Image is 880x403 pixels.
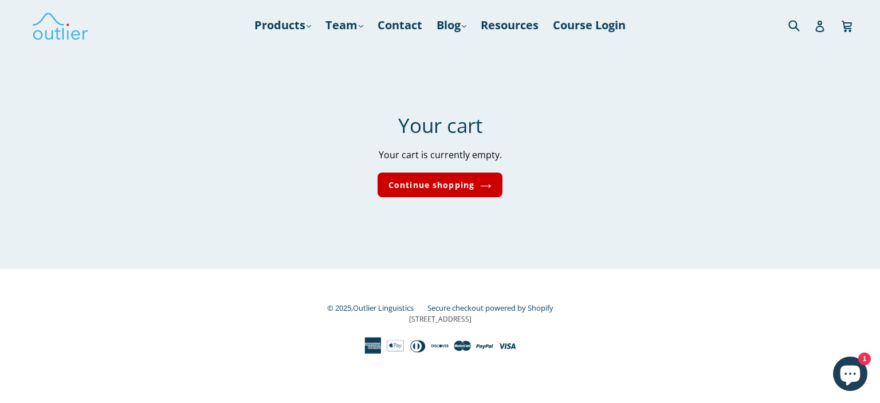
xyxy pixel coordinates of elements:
a: Products [249,15,317,36]
p: Your cart is currently empty. [159,148,721,162]
a: Course Login [547,15,631,36]
a: Continue shopping [378,173,502,197]
a: Blog [431,15,472,36]
a: Team [320,15,369,36]
input: Search [785,13,817,37]
a: Contact [372,15,428,36]
inbox-online-store-chat: Shopify online store chat [830,357,871,394]
a: Secure checkout powered by Shopify [427,303,553,313]
h1: Your cart [159,114,721,138]
small: © 2025, [327,303,425,313]
a: Outlier Linguistics [353,303,414,313]
p: [STREET_ADDRESS] [128,314,752,324]
a: Resources [475,15,544,36]
img: Outlier Linguistics [32,9,89,42]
